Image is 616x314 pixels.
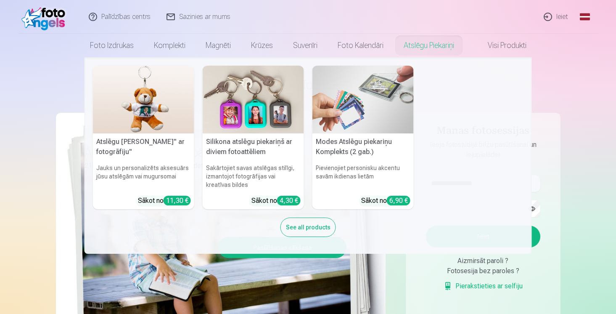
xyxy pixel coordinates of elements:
h6: Sakārtojiet savas atslēgas stilīgi, izmantojot fotogrāfijas vai kreatīvas bildes [203,160,304,192]
a: Foto kalendāri [328,34,394,57]
div: Sākot no [138,196,191,206]
a: Silikona atslēgu piekariņš ar diviem fotoattēliemSilikona atslēgu piekariņš ar diviem fotoattēlie... [203,66,304,209]
a: Atslēgu piekariņš Lācītis" ar fotogrāfiju"Atslēgu [PERSON_NAME]" ar fotogrāfiju"Jauks un personal... [93,66,194,209]
img: Atslēgu piekariņš Lācītis" ar fotogrāfiju" [93,66,194,133]
div: 6,90 € [387,196,410,205]
a: Pierakstieties ar selfiju [444,281,523,291]
div: 11,30 € [164,196,191,205]
a: Krūzes [241,34,283,57]
a: See all products [280,222,336,231]
h6: Pievienojiet personisku akcentu savām ikdienas lietām [312,160,414,192]
a: Visi produkti [464,34,537,57]
a: Foto izdrukas [80,34,144,57]
h5: Modes Atslēgu piekariņu Komplekts (2 gab.) [312,133,414,160]
h6: Jauks un personalizēts aksesuārs jūsu atslēgām vai mugursomai [93,160,194,192]
img: /fa1 [21,3,70,30]
a: Modes Atslēgu piekariņu Komplekts (2 gab.)Modes Atslēgu piekariņu Komplekts (2 gab.)Pievienojiet ... [312,66,414,209]
h5: Atslēgu [PERSON_NAME]" ar fotogrāfiju" [93,133,194,160]
img: Modes Atslēgu piekariņu Komplekts (2 gab.) [312,66,414,133]
h5: Silikona atslēgu piekariņš ar diviem fotoattēliem [203,133,304,160]
a: Komplekti [144,34,196,57]
a: Magnēti [196,34,241,57]
div: Sākot no [361,196,410,206]
a: Atslēgu piekariņi [394,34,464,57]
div: See all products [280,218,336,237]
a: Suvenīri [283,34,328,57]
div: 4,30 € [277,196,301,205]
div: Sākot no [251,196,301,206]
div: Fotosesija bez paroles ? [426,266,540,276]
div: Aizmirsāt paroli ? [426,256,540,266]
img: Silikona atslēgu piekariņš ar diviem fotoattēliem [203,66,304,133]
